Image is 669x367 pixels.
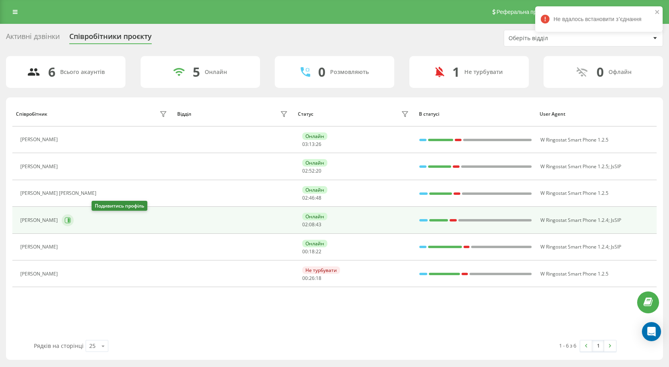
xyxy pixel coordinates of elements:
span: W Ringostat Smart Phone 1.2.5 [540,136,608,143]
span: 03 [302,141,308,148]
span: W Ringostat Smart Phone 1.2.5 [540,190,608,196]
div: Не турбувати [302,266,340,274]
span: 00 [302,275,308,282]
div: : : [302,222,321,227]
div: Онлайн [302,240,327,247]
div: 25 [89,342,96,350]
span: 43 [316,221,321,228]
span: 46 [309,194,315,201]
span: 02 [302,221,308,228]
div: [PERSON_NAME] [20,244,60,250]
div: [PERSON_NAME] [20,217,60,223]
span: W Ringostat Smart Phone 1.2.4 [540,217,608,223]
div: [PERSON_NAME] [20,137,60,142]
span: 02 [302,167,308,174]
span: 18 [316,275,321,282]
div: : : [302,142,321,147]
div: 5 [193,64,200,80]
span: JsSIP [611,243,621,250]
div: : : [302,249,321,254]
span: 52 [309,167,315,174]
div: Співробітники проєкту [69,32,152,45]
div: Онлайн [302,132,327,140]
div: [PERSON_NAME] [20,164,60,169]
div: 1 - 6 з 6 [559,342,576,350]
span: 13 [309,141,315,148]
div: Оберіть відділ [509,35,604,42]
div: Онлайн [302,213,327,220]
div: Офлайн [608,69,632,76]
span: JsSIP [611,217,621,223]
div: 0 [318,64,325,80]
span: 22 [316,248,321,255]
div: Не вдалось встановити зʼєднання [535,6,663,32]
span: JsSIP [611,163,621,170]
span: W Ringostat Smart Phone 1.2.5 [540,270,608,277]
div: [PERSON_NAME] [PERSON_NAME] [20,190,98,196]
div: 6 [48,64,55,80]
div: User Agent [540,111,653,117]
span: 26 [309,275,315,282]
div: Не турбувати [464,69,503,76]
div: 1 [452,64,460,80]
div: Всього акаунтів [60,69,105,76]
div: Відділ [177,111,191,117]
div: Активні дзвінки [6,32,60,45]
div: Подивитись профіль [92,201,147,211]
span: 00 [302,248,308,255]
span: 48 [316,194,321,201]
div: : : [302,195,321,201]
span: Рядків на сторінці [34,342,84,350]
div: 0 [597,64,604,80]
span: 26 [316,141,321,148]
div: : : [302,276,321,281]
div: Розмовляють [330,69,369,76]
div: Співробітник [16,111,47,117]
span: W Ringostat Smart Phone 1.2.4 [540,243,608,250]
div: Онлайн [205,69,227,76]
div: : : [302,168,321,174]
div: Онлайн [302,159,327,167]
span: 08 [309,221,315,228]
div: Статус [298,111,313,117]
span: Реферальна програма [497,9,555,15]
div: Онлайн [302,186,327,194]
div: В статусі [419,111,532,117]
div: [PERSON_NAME] [20,271,60,277]
button: close [655,9,660,16]
span: 18 [309,248,315,255]
a: 1 [592,340,604,351]
span: 20 [316,167,321,174]
span: 02 [302,194,308,201]
span: W Ringostat Smart Phone 1.2.5 [540,163,608,170]
div: Open Intercom Messenger [642,322,661,341]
